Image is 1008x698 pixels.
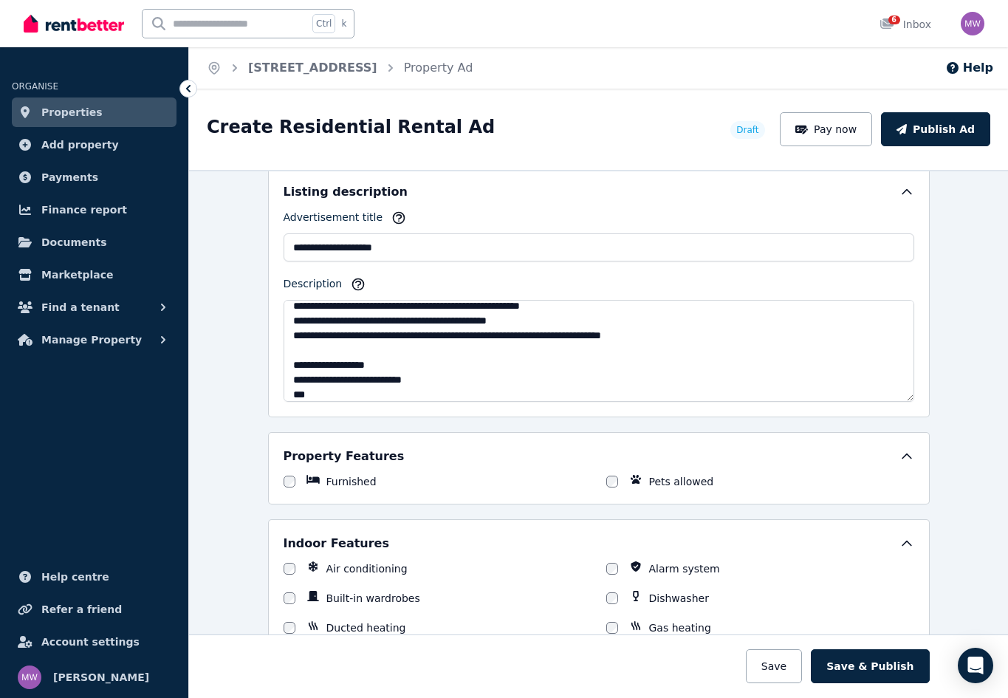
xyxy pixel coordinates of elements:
a: [STREET_ADDRESS] [248,61,377,75]
a: Documents [12,227,176,257]
label: Ducted heating [326,620,406,635]
span: Find a tenant [41,298,120,316]
button: Save [746,649,802,683]
span: [PERSON_NAME] [53,668,149,686]
span: Manage Property [41,331,142,349]
img: Monique Wallace [18,666,41,689]
a: Account settings [12,627,176,657]
h1: Create Residential Rental Ad [207,115,495,139]
span: Add property [41,136,119,154]
a: Property Ad [404,61,473,75]
h5: Property Features [284,448,405,465]
span: Payments [41,168,98,186]
span: Draft [736,124,758,136]
img: RentBetter [24,13,124,35]
label: Built-in wardrobes [326,591,420,606]
span: Refer a friend [41,601,122,618]
span: Help centre [41,568,109,586]
span: ORGANISE [12,81,58,92]
nav: Breadcrumb [189,47,490,89]
a: Add property [12,130,176,160]
span: k [341,18,346,30]
span: Ctrl [312,14,335,33]
a: Payments [12,162,176,192]
h5: Listing description [284,183,408,201]
a: Properties [12,97,176,127]
span: Account settings [41,633,140,651]
button: Publish Ad [881,112,990,146]
button: Save & Publish [811,649,929,683]
span: Documents [41,233,107,251]
a: Marketplace [12,260,176,290]
div: Open Intercom Messenger [958,648,993,683]
div: Inbox [880,17,931,32]
label: Description [284,276,343,297]
span: 6 [888,16,900,24]
label: Pets allowed [649,474,714,489]
label: Dishwasher [649,591,709,606]
span: Properties [41,103,103,121]
label: Alarm system [649,561,720,576]
a: Help centre [12,562,176,592]
label: Air conditioning [326,561,408,576]
span: Finance report [41,201,127,219]
span: Marketplace [41,266,113,284]
h5: Indoor Features [284,535,389,552]
label: Gas heating [649,620,711,635]
button: Help [945,59,993,77]
a: Refer a friend [12,595,176,624]
label: Furnished [326,474,377,489]
button: Find a tenant [12,292,176,322]
button: Manage Property [12,325,176,355]
label: Advertisement title [284,210,383,230]
img: Monique Wallace [961,12,984,35]
button: Pay now [780,112,873,146]
a: Finance report [12,195,176,225]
